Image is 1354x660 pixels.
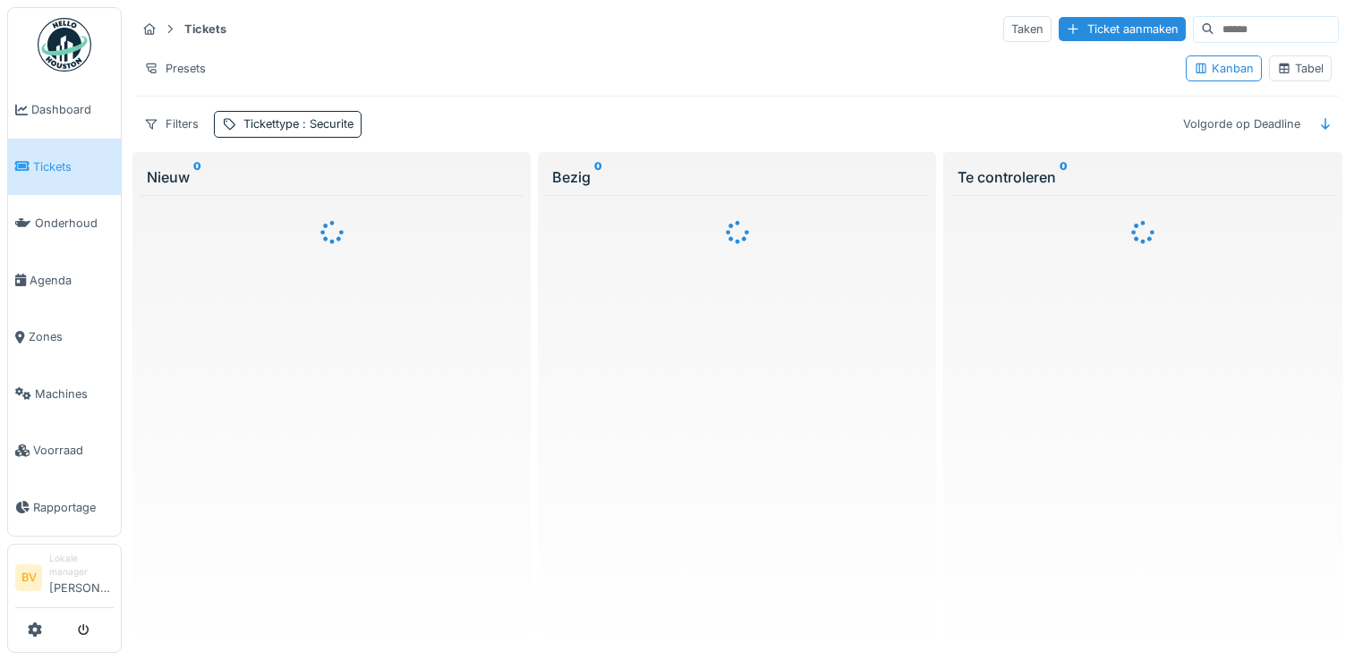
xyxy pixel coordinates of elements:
[33,158,114,175] span: Tickets
[1060,166,1068,188] sup: 0
[49,552,114,604] li: [PERSON_NAME]
[15,564,42,591] li: BV
[1277,60,1324,77] div: Tabel
[594,166,602,188] sup: 0
[8,366,121,423] a: Machines
[136,55,214,81] div: Presets
[8,309,121,366] a: Zones
[49,552,114,580] div: Lokale manager
[38,18,91,72] img: Badge_color-CXgf-gQk.svg
[147,166,516,188] div: Nieuw
[35,385,114,402] span: Machines
[33,442,114,459] span: Voorraad
[33,499,114,516] span: Rapportage
[552,166,922,188] div: Bezig
[8,195,121,252] a: Onderhoud
[8,139,121,196] a: Tickets
[8,81,121,139] a: Dashboard
[193,166,201,188] sup: 0
[177,21,234,38] strong: Tickets
[30,272,114,289] span: Agenda
[1003,16,1052,42] div: Taken
[958,166,1327,188] div: Te controleren
[31,101,114,118] span: Dashboard
[299,117,353,131] span: : Securite
[15,552,114,608] a: BV Lokale manager[PERSON_NAME]
[8,422,121,479] a: Voorraad
[136,111,207,137] div: Filters
[1059,17,1186,41] div: Ticket aanmaken
[8,252,121,309] a: Agenda
[1194,60,1254,77] div: Kanban
[29,328,114,345] span: Zones
[35,215,114,232] span: Onderhoud
[8,479,121,537] a: Rapportage
[243,115,353,132] div: Tickettype
[1175,111,1308,137] div: Volgorde op Deadline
